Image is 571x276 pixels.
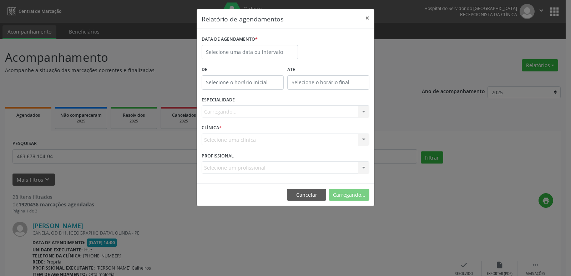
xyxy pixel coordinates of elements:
[329,189,369,201] button: Carregando...
[287,64,369,75] label: ATÉ
[202,14,283,24] h5: Relatório de agendamentos
[202,64,284,75] label: De
[287,75,369,90] input: Selecione o horário final
[202,75,284,90] input: Selecione o horário inicial
[360,9,374,27] button: Close
[202,95,235,106] label: ESPECIALIDADE
[202,45,298,59] input: Selecione uma data ou intervalo
[202,150,234,161] label: PROFISSIONAL
[287,189,326,201] button: Cancelar
[202,122,222,134] label: CLÍNICA
[202,34,258,45] label: DATA DE AGENDAMENTO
